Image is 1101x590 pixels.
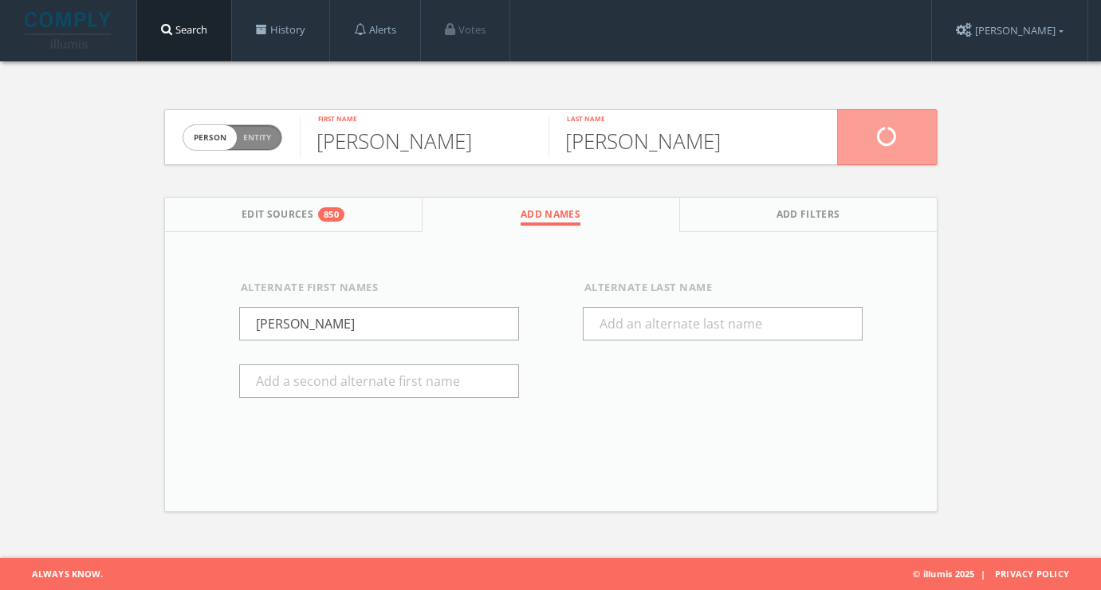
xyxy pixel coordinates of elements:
[777,207,840,226] span: Add Filters
[318,207,344,222] div: 850
[241,280,519,296] div: Alternate First Names
[680,198,937,232] button: Add Filters
[974,568,992,580] span: |
[239,307,519,340] input: Add an alternate first name
[183,125,237,150] span: person
[165,198,423,232] button: Edit Sources850
[242,207,313,226] span: Edit Sources
[583,307,863,340] input: Add an alternate last name
[423,198,680,232] button: Add Names
[584,280,863,296] div: Alternate Last Name
[913,558,1089,590] span: © illumis 2025
[12,558,103,590] span: Always Know.
[25,12,114,49] img: illumis
[239,364,519,398] input: Add a second alternate first name
[995,568,1069,580] a: Privacy Policy
[521,207,580,226] span: Add Names
[243,132,271,144] span: Entity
